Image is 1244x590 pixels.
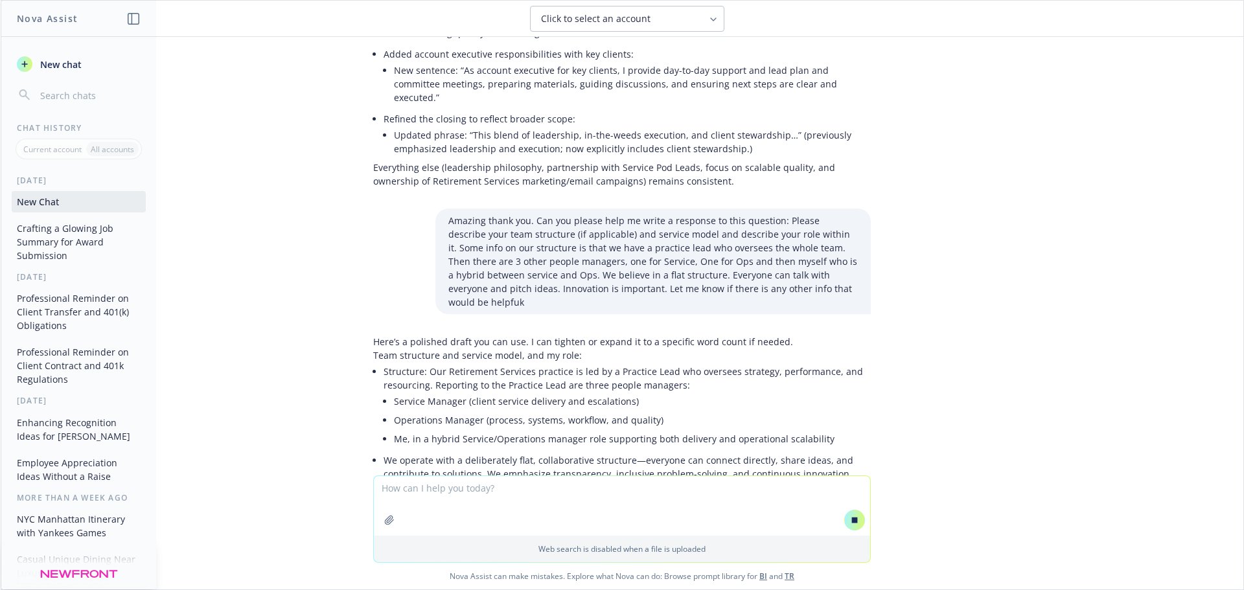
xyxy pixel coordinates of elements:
[382,543,862,554] p: Web search is disabled when a file is uploaded
[1,122,156,133] div: Chat History
[384,451,871,483] li: We operate with a deliberately flat, collaborative structure—everyone can connect directly, share...
[38,58,82,71] span: New chat
[91,144,134,155] p: All accounts
[373,335,871,348] p: Here’s a polished draft you can use. I can tighten or expand it to a specific word count if needed.
[12,288,146,336] button: Professional Reminder on Client Transfer and 401(k) Obligations
[38,86,141,104] input: Search chats
[785,571,794,582] a: TR
[394,411,871,429] li: Operations Manager (process, systems, workflow, and quality)
[12,452,146,487] button: Employee Appreciation Ideas Without a Raise
[6,563,1238,589] span: Nova Assist can make mistakes. Explore what Nova can do: Browse prompt library for and
[23,144,82,155] p: Current account
[1,492,156,503] div: More than a week ago
[12,191,146,212] button: New Chat
[12,52,146,76] button: New chat
[12,218,146,266] button: Crafting a Glowing Job Summary for Award Submission
[759,571,767,582] a: BI
[394,126,871,158] li: Updated phrase: “This blend of leadership, in-the-weeds execution, and client stewardship…” (prev...
[394,392,871,411] li: Service Manager (client service delivery and escalations)
[373,348,871,362] p: Team structure and service model, and my role:
[394,61,871,107] li: New sentence: “As account executive for key clients, I provide day-to-day support and lead plan a...
[448,214,858,309] p: Amazing thank you. Can you please help me write a response to this question: Please describe your...
[384,45,871,109] li: Added account executive responsibilities with key clients:
[17,12,78,25] h1: Nova Assist
[530,6,724,32] button: Click to select an account
[1,395,156,406] div: [DATE]
[1,271,156,282] div: [DATE]
[541,12,651,25] span: Click to select an account
[12,412,146,447] button: Enhancing Recognition Ideas for [PERSON_NAME]
[12,508,146,543] button: NYC Manhattan Itinerary with Yankees Games
[373,161,871,188] p: Everything else (leadership philosophy, partnership with Service Pod Leads, focus on scalable qua...
[384,109,871,161] li: Refined the closing to reflect broader scope:
[1,175,156,186] div: [DATE]
[12,341,146,390] button: Professional Reminder on Client Contract and 401k Regulations
[384,362,871,451] li: Structure: Our Retirement Services practice is led by a Practice Lead who oversees strategy, perf...
[394,429,871,448] li: Me, in a hybrid Service/Operations manager role supporting both delivery and operational scalability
